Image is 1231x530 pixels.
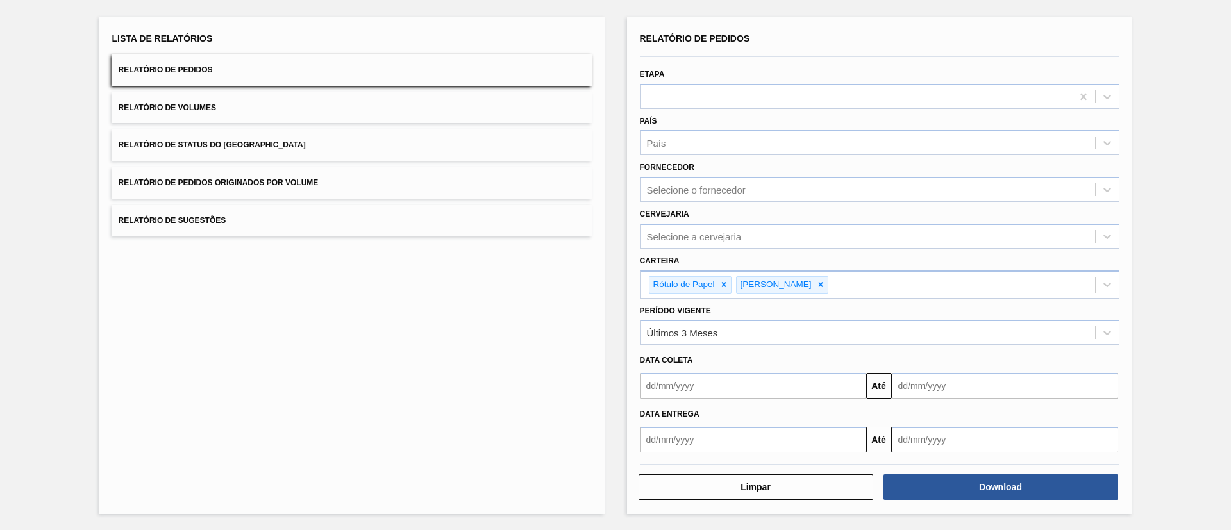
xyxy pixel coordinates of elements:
[639,474,873,500] button: Limpar
[640,117,657,126] label: País
[119,140,306,149] span: Relatório de Status do [GEOGRAPHIC_DATA]
[640,256,680,265] label: Carteira
[112,205,592,236] button: Relatório de Sugestões
[112,129,592,161] button: Relatório de Status do [GEOGRAPHIC_DATA]
[883,474,1118,500] button: Download
[640,163,694,172] label: Fornecedor
[119,103,216,112] span: Relatório de Volumes
[112,167,592,199] button: Relatório de Pedidos Originados por Volume
[892,427,1118,452] input: dd/mm/yyyy
[647,185,746,195] div: Selecione o fornecedor
[119,216,226,225] span: Relatório de Sugestões
[640,33,750,44] span: Relatório de Pedidos
[640,410,699,418] span: Data entrega
[119,178,319,187] span: Relatório de Pedidos Originados por Volume
[112,92,592,124] button: Relatório de Volumes
[866,427,892,452] button: Até
[737,277,814,293] div: [PERSON_NAME]
[112,33,213,44] span: Lista de Relatórios
[647,138,666,149] div: País
[647,231,742,242] div: Selecione a cervejaria
[119,65,213,74] span: Relatório de Pedidos
[640,210,689,219] label: Cervejaria
[647,327,718,338] div: Últimos 3 Meses
[649,277,717,293] div: Rótulo de Papel
[640,70,665,79] label: Etapa
[640,356,693,365] span: Data coleta
[640,373,866,399] input: dd/mm/yyyy
[866,373,892,399] button: Até
[112,54,592,86] button: Relatório de Pedidos
[640,306,711,315] label: Período Vigente
[892,373,1118,399] input: dd/mm/yyyy
[640,427,866,452] input: dd/mm/yyyy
